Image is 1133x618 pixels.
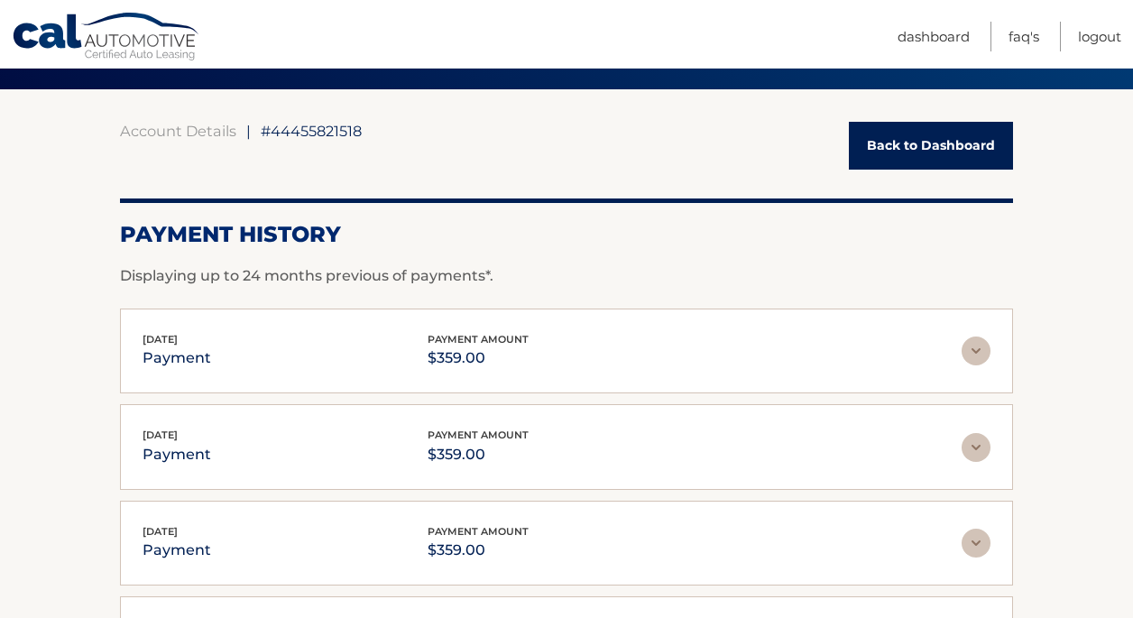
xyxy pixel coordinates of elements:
[120,122,236,140] a: Account Details
[1009,22,1039,51] a: FAQ's
[12,12,201,64] a: Cal Automotive
[143,442,211,467] p: payment
[428,525,529,538] span: payment amount
[849,122,1013,170] a: Back to Dashboard
[143,538,211,563] p: payment
[428,333,529,346] span: payment amount
[261,122,362,140] span: #44455821518
[428,538,529,563] p: $359.00
[143,333,178,346] span: [DATE]
[962,337,990,365] img: accordion-rest.svg
[428,442,529,467] p: $359.00
[143,525,178,538] span: [DATE]
[120,265,1013,287] p: Displaying up to 24 months previous of payments*.
[246,122,251,140] span: |
[428,346,529,371] p: $359.00
[428,429,529,441] span: payment amount
[962,529,990,558] img: accordion-rest.svg
[1078,22,1121,51] a: Logout
[120,221,1013,248] h2: Payment History
[962,433,990,462] img: accordion-rest.svg
[143,346,211,371] p: payment
[898,22,970,51] a: Dashboard
[143,429,178,441] span: [DATE]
